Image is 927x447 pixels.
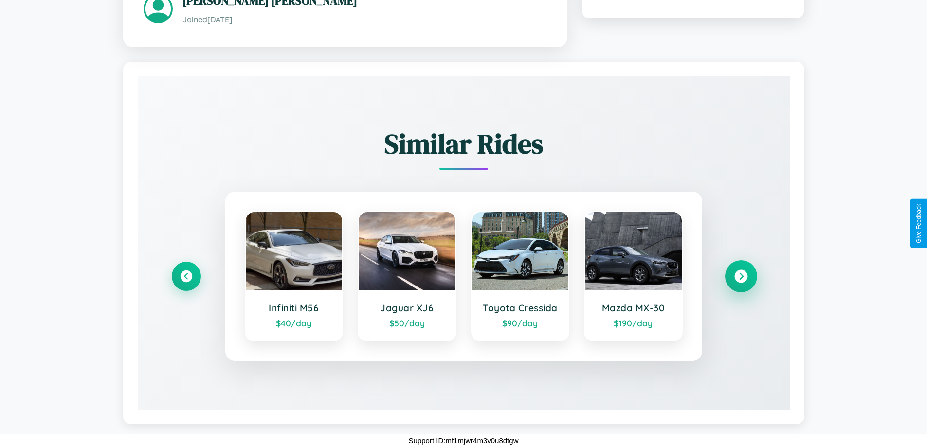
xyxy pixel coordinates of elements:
a: Toyota Cressida$90/day [471,211,570,341]
div: $ 40 /day [255,318,333,328]
p: Support ID: mf1mjwr4m3v0u8dtgw [409,434,519,447]
h3: Toyota Cressida [482,302,559,314]
div: Give Feedback [915,204,922,243]
div: $ 90 /day [482,318,559,328]
h3: Infiniti M56 [255,302,333,314]
p: Joined [DATE] [182,13,547,27]
h3: Jaguar XJ6 [368,302,446,314]
h2: Similar Rides [172,125,756,162]
h3: Mazda MX-30 [595,302,672,314]
a: Infiniti M56$40/day [245,211,344,341]
div: $ 190 /day [595,318,672,328]
a: Jaguar XJ6$50/day [358,211,456,341]
a: Mazda MX-30$190/day [584,211,683,341]
div: $ 50 /day [368,318,446,328]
